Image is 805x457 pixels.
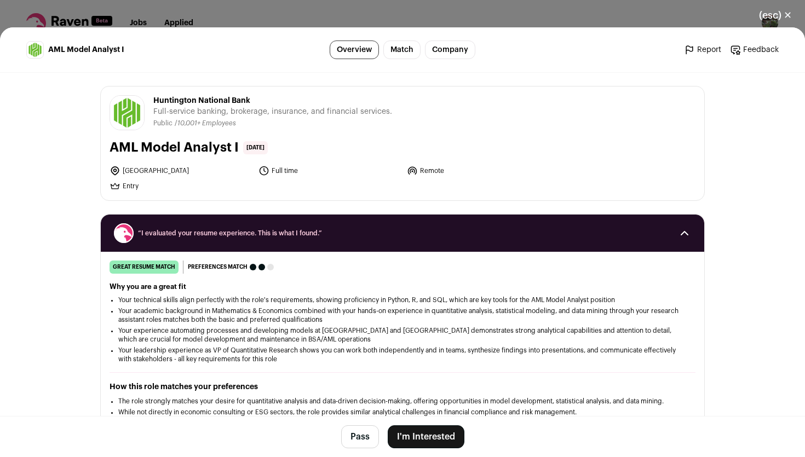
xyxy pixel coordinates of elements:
[138,229,667,238] span: “I evaluated your resume experience. This is what I found.”
[118,296,687,304] li: Your technical skills align perfectly with the role's requirements, showing proficiency in Python...
[110,139,239,157] h1: AML Model Analyst I
[746,3,805,27] button: Close modal
[425,41,475,59] a: Company
[153,95,392,106] span: Huntington National Bank
[153,106,392,117] span: Full-service banking, brokerage, insurance, and financial services.
[110,96,144,130] img: af119e2e75f521713c48a774349a3976d92e89682a241cbdb51e862b831186e0.jpg
[243,141,268,154] span: [DATE]
[175,119,236,128] li: /
[383,41,421,59] a: Match
[110,181,252,192] li: Entry
[177,120,236,126] span: 10,001+ Employees
[188,262,248,273] span: Preferences match
[118,306,687,324] li: Your academic background in Mathematics & Economics combined with your hands-on experience in qua...
[330,41,379,59] a: Overview
[27,42,43,58] img: af119e2e75f521713c48a774349a3976d92e89682a241cbdb51e862b831186e0.jpg
[110,165,252,176] li: [GEOGRAPHIC_DATA]
[118,326,687,344] li: Your experience automating processes and developing models at [GEOGRAPHIC_DATA] and [GEOGRAPHIC_D...
[258,165,401,176] li: Full time
[388,425,464,448] button: I'm Interested
[110,381,695,392] h2: How this role matches your preferences
[730,44,779,55] a: Feedback
[118,346,687,363] li: Your leadership experience as VP of Quantitative Research shows you can work both independently a...
[118,408,687,416] li: While not directly in economic consulting or ESG sectors, the role provides similar analytical ch...
[153,119,175,128] li: Public
[341,425,379,448] button: Pass
[118,397,687,406] li: The role strongly matches your desire for quantitative analysis and data-driven decision-making, ...
[110,261,179,274] div: great resume match
[407,165,549,176] li: Remote
[110,282,695,291] h2: Why you are a great fit
[48,44,124,55] span: AML Model Analyst I
[684,44,721,55] a: Report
